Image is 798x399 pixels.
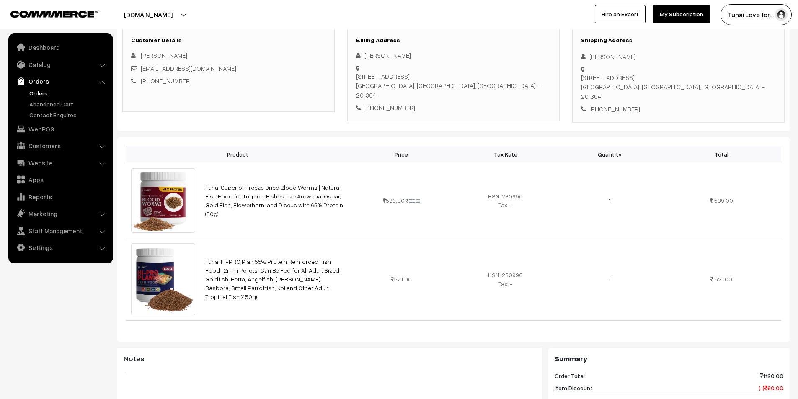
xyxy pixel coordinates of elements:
[775,8,788,21] img: user
[609,275,611,283] span: 1
[356,37,551,44] h3: Billing Address
[662,146,781,163] th: Total
[10,240,110,255] a: Settings
[356,51,551,60] div: [PERSON_NAME]
[10,206,110,221] a: Marketing
[10,57,110,72] a: Catalog
[356,103,551,113] div: [PHONE_NUMBER]
[383,197,405,204] span: 539.00
[10,74,110,89] a: Orders
[141,51,187,59] span: [PERSON_NAME]
[555,384,593,392] span: Item Discount
[131,37,326,44] h3: Customer Details
[595,5,646,23] a: Hire an Expert
[10,155,110,170] a: Website
[141,77,191,85] a: [PHONE_NUMBER]
[453,146,558,163] th: Tax Rate
[131,243,196,315] img: hi-pro-fish food.jpg
[10,40,110,55] a: Dashboard
[715,275,732,283] span: 521.00
[609,197,611,204] span: 1
[126,146,349,163] th: Product
[10,11,98,17] img: COMMMERCE
[488,193,523,209] span: HSN: 230990 Tax: -
[555,371,585,380] span: Order Total
[581,73,776,101] div: [STREET_ADDRESS] [GEOGRAPHIC_DATA], [GEOGRAPHIC_DATA], [GEOGRAPHIC_DATA] - 201304
[10,172,110,187] a: Apps
[10,8,84,18] a: COMMMERCE
[10,189,110,204] a: Reports
[131,168,196,233] img: FEEDING INSTRUCTIONS.jpg
[124,354,536,363] h3: Notes
[27,100,110,108] a: Abandoned Cart
[141,64,236,72] a: [EMAIL_ADDRESS][DOMAIN_NAME]
[488,271,523,287] span: HSN: 230990 Tax: -
[349,146,454,163] th: Price
[581,52,776,62] div: [PERSON_NAME]
[205,258,339,300] a: Tunai HI-PRO Plan 55% Protein Reinforced Fish Food | 2mm Pellets| Can Be Fed for All Adult Sized ...
[714,197,733,204] span: 539.00
[653,5,710,23] a: My Subscription
[759,384,783,392] span: (-) 60.00
[391,275,412,283] span: 521.00
[95,4,202,25] button: [DOMAIN_NAME]
[124,368,536,378] blockquote: -
[10,138,110,153] a: Customers
[27,89,110,98] a: Orders
[760,371,783,380] span: 1120.00
[558,146,662,163] th: Quantity
[581,37,776,44] h3: Shipping Address
[721,4,792,25] button: Tunai Love for…
[10,121,110,136] a: WebPOS
[27,111,110,119] a: Contact Enquires
[356,72,551,100] div: [STREET_ADDRESS] [GEOGRAPHIC_DATA], [GEOGRAPHIC_DATA], [GEOGRAPHIC_DATA] - 201304
[406,198,420,203] strike: 599.00
[205,184,343,217] a: Tunai Superior Freeze Dried Blood Worms | Natural Fish Food for Tropical Fishes Like Arowana, Osc...
[10,223,110,238] a: Staff Management
[581,104,776,114] div: [PHONE_NUMBER]
[555,354,783,363] h3: Summary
